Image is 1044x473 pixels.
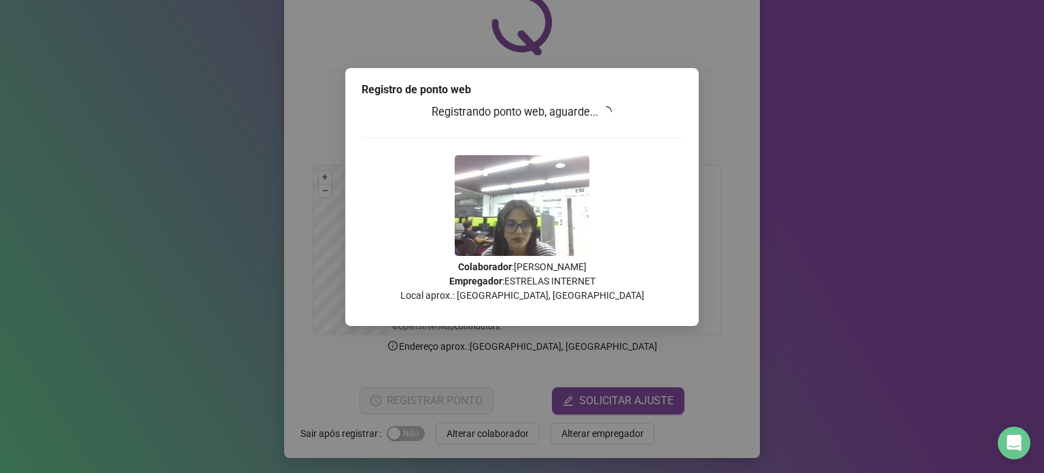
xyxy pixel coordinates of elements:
h3: Registrando ponto web, aguarde... [362,103,682,121]
div: Registro de ponto web [362,82,682,98]
strong: Empregador [449,276,502,287]
span: loading [599,104,614,119]
p: : [PERSON_NAME] : ESTRELAS INTERNET Local aprox.: [GEOGRAPHIC_DATA], [GEOGRAPHIC_DATA] [362,260,682,303]
img: Z [455,155,589,256]
div: Open Intercom Messenger [998,427,1030,459]
strong: Colaborador [458,261,512,272]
